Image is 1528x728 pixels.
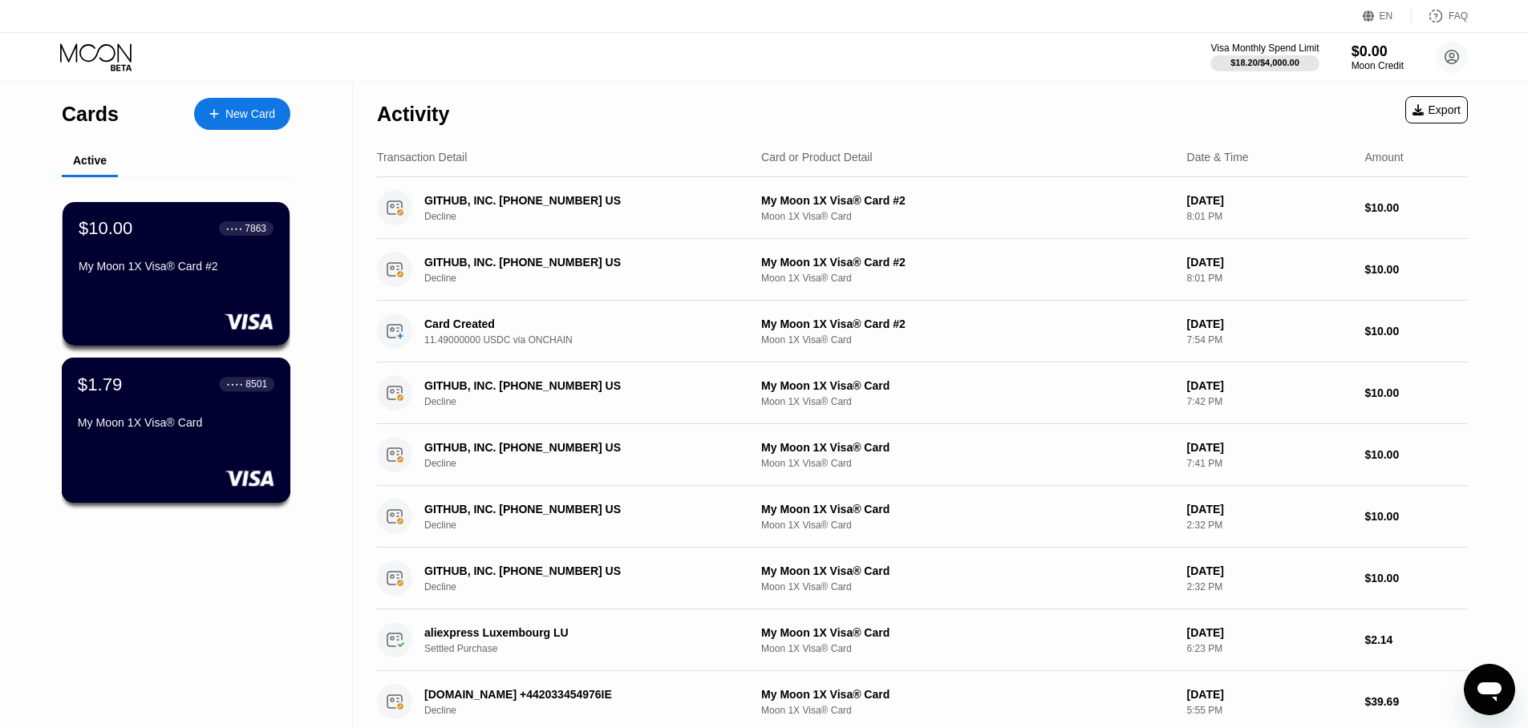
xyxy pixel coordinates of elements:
[1412,103,1461,116] div: Export
[424,273,759,284] div: Decline
[424,688,736,701] div: [DOMAIN_NAME] +442033454976IE
[1187,379,1352,392] div: [DATE]
[1352,43,1404,71] div: $0.00Moon Credit
[79,260,274,273] div: My Moon 1X Visa® Card #2
[1187,688,1352,701] div: [DATE]
[194,98,290,130] div: New Card
[377,486,1468,548] div: GITHUB, INC. [PHONE_NUMBER] USDeclineMy Moon 1X Visa® CardMoon 1X Visa® Card[DATE]2:32 PM$10.00
[1230,58,1299,67] div: $18.20 / $4,000.00
[1187,151,1249,164] div: Date & Time
[761,643,1174,654] div: Moon 1X Visa® Card
[424,581,759,593] div: Decline
[1187,520,1352,531] div: 2:32 PM
[226,226,242,231] div: ● ● ● ●
[424,520,759,531] div: Decline
[377,548,1468,609] div: GITHUB, INC. [PHONE_NUMBER] USDeclineMy Moon 1X Visa® CardMoon 1X Visa® Card[DATE]2:32 PM$10.00
[424,211,759,222] div: Decline
[1187,317,1352,330] div: [DATE]
[73,154,107,167] div: Active
[1364,572,1468,584] div: $10.00
[761,688,1174,701] div: My Moon 1X Visa® Card
[1364,510,1468,523] div: $10.00
[761,503,1174,516] div: My Moon 1X Visa® Card
[377,103,449,126] div: Activity
[761,379,1174,392] div: My Moon 1X Visa® Card
[1187,564,1352,577] div: [DATE]
[424,626,736,639] div: aliexpress Luxembourg LU
[761,334,1174,346] div: Moon 1X Visa® Card
[1187,441,1352,454] div: [DATE]
[1380,10,1393,22] div: EN
[1364,201,1468,214] div: $10.00
[1187,503,1352,516] div: [DATE]
[424,503,736,516] div: GITHUB, INC. [PHONE_NUMBER] US
[424,396,759,407] div: Decline
[1187,458,1352,469] div: 7:41 PM
[424,441,736,454] div: GITHUB, INC. [PHONE_NUMBER] US
[377,151,467,164] div: Transaction Detail
[1364,695,1468,708] div: $39.69
[1187,643,1352,654] div: 6:23 PM
[424,194,736,207] div: GITHUB, INC. [PHONE_NUMBER] US
[377,609,1468,671] div: aliexpress Luxembourg LUSettled PurchaseMy Moon 1X Visa® CardMoon 1X Visa® Card[DATE]6:23 PM$2.14
[1412,8,1468,24] div: FAQ
[424,256,736,269] div: GITHUB, INC. [PHONE_NUMBER] US
[1210,42,1319,54] div: Visa Monthly Spend Limit
[1187,211,1352,222] div: 8:01 PM
[1364,151,1403,164] div: Amount
[761,317,1174,330] div: My Moon 1X Visa® Card #2
[761,396,1174,407] div: Moon 1X Visa® Card
[1364,633,1468,646] div: $2.14
[1363,8,1412,24] div: EN
[1364,386,1468,399] div: $10.00
[424,379,736,392] div: GITHUB, INC. [PHONE_NUMBER] US
[1187,581,1352,593] div: 2:32 PM
[761,256,1174,269] div: My Moon 1X Visa® Card #2
[761,520,1174,531] div: Moon 1X Visa® Card
[1187,194,1352,207] div: [DATE]
[761,626,1174,639] div: My Moon 1X Visa® Card
[79,218,132,239] div: $10.00
[1364,448,1468,461] div: $10.00
[78,374,123,394] div: $1.79
[245,378,267,390] div: 8501
[1352,60,1404,71] div: Moon Credit
[62,103,119,126] div: Cards
[1187,256,1352,269] div: [DATE]
[377,362,1468,424] div: GITHUB, INC. [PHONE_NUMBER] USDeclineMy Moon 1X Visa® CardMoon 1X Visa® Card[DATE]7:42 PM$10.00
[1187,334,1352,346] div: 7:54 PM
[227,382,243,386] div: ● ● ● ●
[1187,626,1352,639] div: [DATE]
[1449,10,1468,22] div: FAQ
[1187,396,1352,407] div: 7:42 PM
[1364,263,1468,276] div: $10.00
[761,441,1174,454] div: My Moon 1X Visa® Card
[377,424,1468,486] div: GITHUB, INC. [PHONE_NUMBER] USDeclineMy Moon 1X Visa® CardMoon 1X Visa® Card[DATE]7:41 PM$10.00
[63,358,290,502] div: $1.79● ● ● ●8501My Moon 1X Visa® Card
[761,564,1174,577] div: My Moon 1X Visa® Card
[761,211,1174,222] div: Moon 1X Visa® Card
[761,458,1174,469] div: Moon 1X Visa® Card
[761,273,1174,284] div: Moon 1X Visa® Card
[1364,325,1468,338] div: $10.00
[424,705,759,716] div: Decline
[1210,42,1319,71] div: Visa Monthly Spend Limit$18.20/$4,000.00
[78,416,274,429] div: My Moon 1X Visa® Card
[377,239,1468,301] div: GITHUB, INC. [PHONE_NUMBER] USDeclineMy Moon 1X Visa® Card #2Moon 1X Visa® Card[DATE]8:01 PM$10.00
[761,194,1174,207] div: My Moon 1X Visa® Card #2
[1464,664,1515,715] iframe: Button to launch messaging window
[424,334,759,346] div: 11.49000000 USDC via ONCHAIN
[1405,96,1468,123] div: Export
[225,107,275,121] div: New Card
[424,458,759,469] div: Decline
[377,177,1468,239] div: GITHUB, INC. [PHONE_NUMBER] USDeclineMy Moon 1X Visa® Card #2Moon 1X Visa® Card[DATE]8:01 PM$10.00
[377,301,1468,362] div: Card Created11.49000000 USDC via ONCHAINMy Moon 1X Visa® Card #2Moon 1X Visa® Card[DATE]7:54 PM$1...
[1352,43,1404,60] div: $0.00
[424,564,736,577] div: GITHUB, INC. [PHONE_NUMBER] US
[63,202,290,346] div: $10.00● ● ● ●7863My Moon 1X Visa® Card #2
[761,151,873,164] div: Card or Product Detail
[245,223,266,234] div: 7863
[424,643,759,654] div: Settled Purchase
[761,705,1174,716] div: Moon 1X Visa® Card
